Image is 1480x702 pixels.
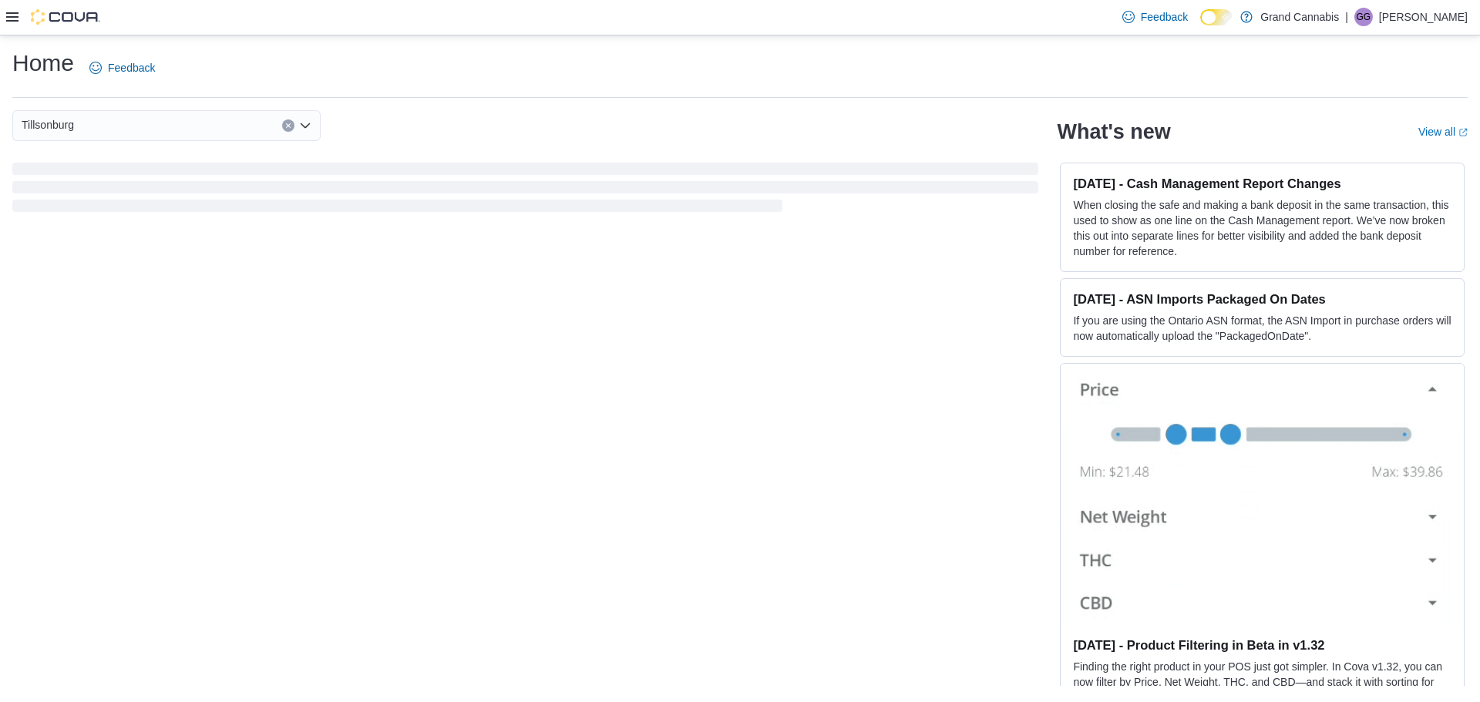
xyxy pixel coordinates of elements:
[1073,637,1451,653] h3: [DATE] - Product Filtering in Beta in v1.32
[12,48,74,79] h1: Home
[12,166,1038,215] span: Loading
[1458,128,1468,137] svg: External link
[31,9,100,25] img: Cova
[282,119,294,132] button: Clear input
[108,60,155,76] span: Feedback
[1200,25,1201,26] span: Dark Mode
[1073,197,1451,259] p: When closing the safe and making a bank deposit in the same transaction, this used to show as one...
[1260,8,1339,26] p: Grand Cannabis
[1357,8,1371,26] span: GG
[1073,313,1451,344] p: If you are using the Ontario ASN format, the ASN Import in purchase orders will now automatically...
[1141,9,1188,25] span: Feedback
[22,116,74,134] span: Tillsonburg
[1057,119,1170,144] h2: What's new
[299,119,311,132] button: Open list of options
[1418,126,1468,138] a: View allExternal link
[1345,8,1348,26] p: |
[1200,9,1233,25] input: Dark Mode
[83,52,161,83] a: Feedback
[1379,8,1468,26] p: [PERSON_NAME]
[1073,291,1451,307] h3: [DATE] - ASN Imports Packaged On Dates
[1354,8,1373,26] div: Greg Gaudreau
[1116,2,1194,32] a: Feedback
[1073,176,1451,191] h3: [DATE] - Cash Management Report Changes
